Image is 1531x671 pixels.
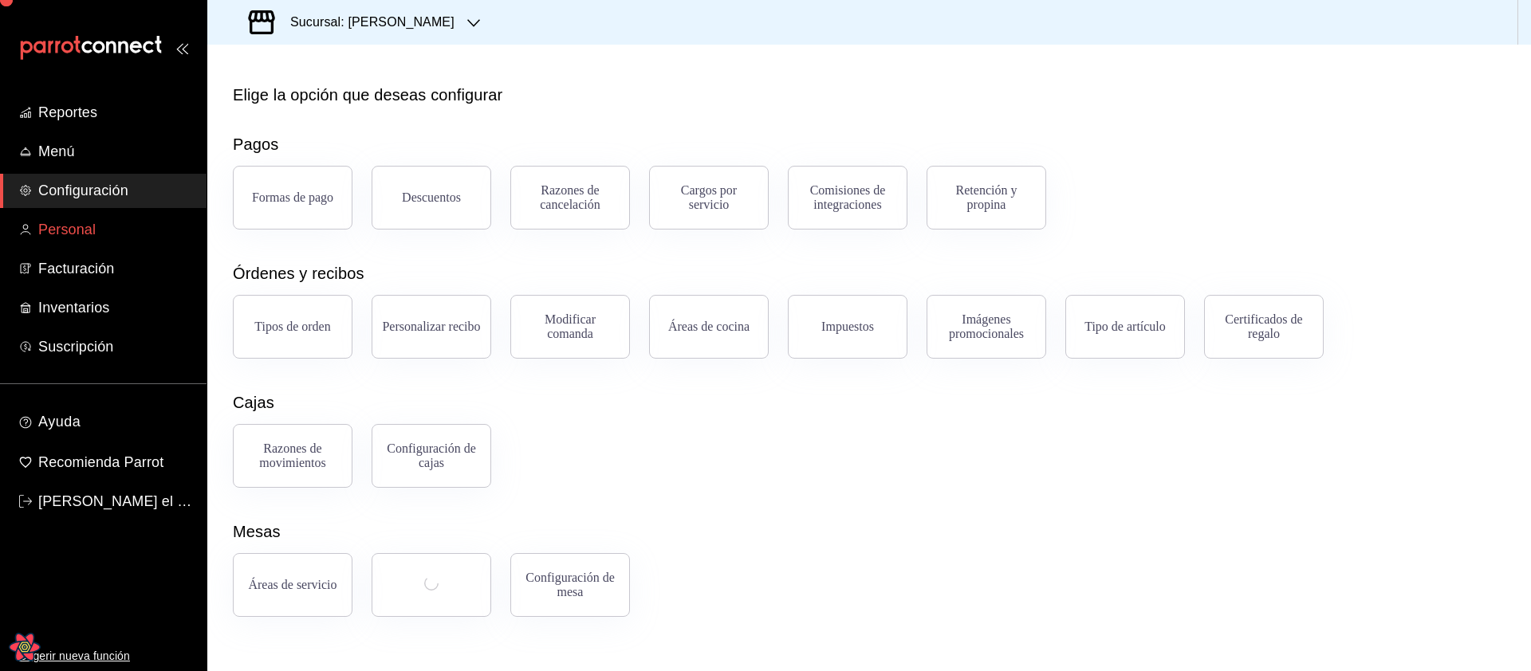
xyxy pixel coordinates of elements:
div: Cargos por servicio [659,183,758,212]
div: Retención y propina [937,183,1036,212]
div: Personalizar recibo [382,320,480,334]
span: Suscripción [38,336,194,358]
button: open_drawer_menu [175,41,188,54]
div: Mesas [233,520,281,543]
div: Impuestos [821,320,874,334]
span: Inventarios [38,297,194,319]
button: Imágenes promocionales [927,295,1046,359]
button: Retención y propina [927,166,1046,230]
button: Personalizar recibo [372,295,491,359]
div: Elige la opción que deseas configurar [233,83,502,107]
span: Sugerir nueva función [19,648,194,665]
span: Ayuda [38,410,194,435]
div: Configuración de cajas [382,441,481,470]
button: Configuración de mesa [510,553,630,617]
div: Configuración de mesa [521,571,620,599]
button: Cargos por servicio [649,166,769,230]
div: Áreas de servicio [248,578,337,592]
button: Tipos de orden [233,295,352,359]
div: Descuentos [402,190,461,205]
span: Recomienda Parrot [38,452,194,473]
span: [PERSON_NAME] el [PERSON_NAME] [38,491,194,512]
button: Formas de pago [233,166,352,230]
div: Razones de movimientos [243,441,342,470]
div: Tipo de artículo [1084,320,1166,334]
div: Áreas de cocina [668,320,750,334]
button: Razones de cancelación [510,166,630,230]
span: Facturación [38,258,194,280]
h3: Sucursal: [PERSON_NAME] [277,13,455,32]
button: Impuestos [788,295,907,359]
div: Imágenes promocionales [937,312,1036,341]
span: Personal [38,219,194,241]
span: Reportes [38,102,194,124]
div: Certificados de regalo [1214,312,1313,341]
button: Razones de movimientos [233,424,352,488]
div: Formas de pago [252,190,333,205]
button: Configuración de cajas [372,424,491,488]
button: Áreas de cocina [649,295,769,359]
div: Razones de cancelación [521,183,620,212]
button: Descuentos [372,166,491,230]
button: Certificados de regalo [1204,295,1324,359]
div: Tipos de orden [254,320,330,334]
button: Modificar comanda [510,295,630,359]
button: Tipo de artículo [1065,295,1185,359]
button: Áreas de servicio [233,553,352,617]
div: Pagos [233,132,278,156]
span: Configuración [38,180,194,202]
div: Cajas [233,390,274,414]
div: Órdenes y recibos [233,261,364,285]
span: Menú [38,141,194,163]
div: Modificar comanda [521,312,620,341]
button: Open React Query Devtools [9,631,41,663]
button: Comisiones de integraciones [788,166,907,230]
div: Comisiones de integraciones [798,183,897,212]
